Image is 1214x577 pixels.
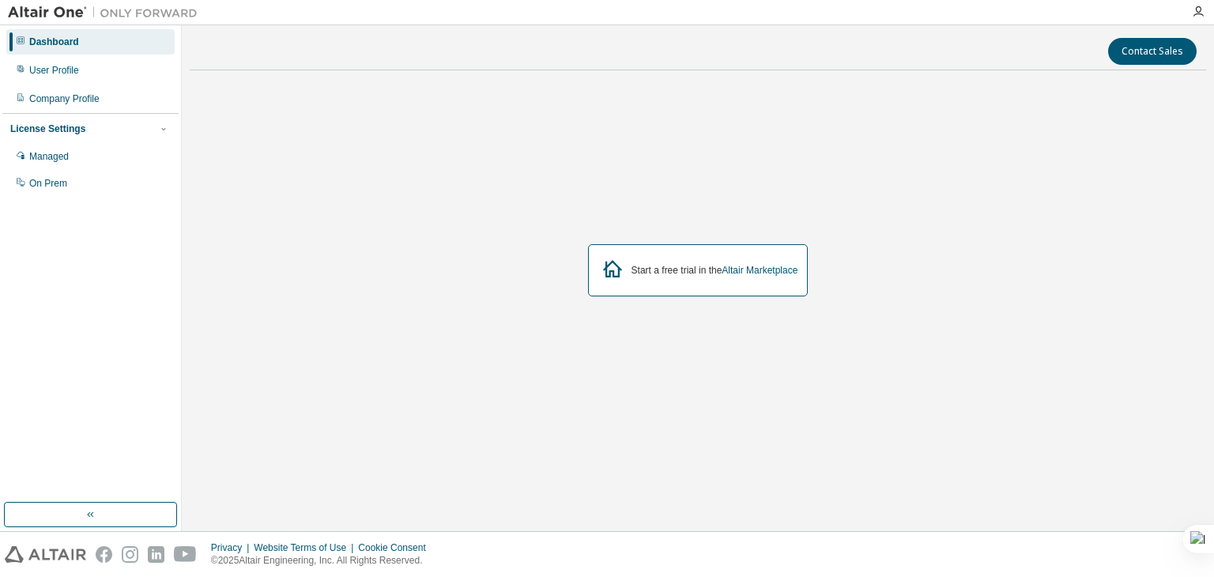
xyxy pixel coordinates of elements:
[632,264,798,277] div: Start a free trial in the
[29,177,67,190] div: On Prem
[148,546,164,563] img: linkedin.svg
[211,541,254,554] div: Privacy
[96,546,112,563] img: facebook.svg
[29,150,69,163] div: Managed
[174,546,197,563] img: youtube.svg
[254,541,358,554] div: Website Terms of Use
[211,554,435,568] p: © 2025 Altair Engineering, Inc. All Rights Reserved.
[29,36,79,48] div: Dashboard
[10,123,85,135] div: License Settings
[5,546,86,563] img: altair_logo.svg
[358,541,435,554] div: Cookie Consent
[8,5,205,21] img: Altair One
[29,92,100,105] div: Company Profile
[722,265,797,276] a: Altair Marketplace
[122,546,138,563] img: instagram.svg
[1108,38,1197,65] button: Contact Sales
[29,64,79,77] div: User Profile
